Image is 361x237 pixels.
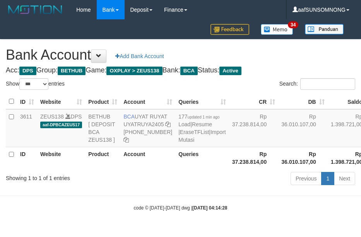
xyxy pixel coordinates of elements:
th: DB: activate to sort column ascending [278,94,328,109]
label: Search: [279,78,355,90]
th: ID [17,147,37,169]
td: Rp 37.238.814,00 [229,109,279,147]
select: Showentries [19,78,48,90]
img: Feedback.jpg [210,24,249,35]
strong: [DATE] 04:14:28 [192,205,227,211]
a: Copy 4062304107 to clipboard [123,137,129,143]
th: Account: activate to sort column ascending [120,94,175,109]
div: Showing 1 to 1 of 1 entries [6,171,145,182]
th: Queries [175,147,229,169]
a: Previous [291,172,322,185]
span: Active [219,67,241,75]
a: Import Mutasi [178,129,226,143]
span: BCA [180,67,198,75]
a: UYATRUYA2405 [123,121,164,127]
small: code © [DATE]-[DATE] dwg | [134,205,228,211]
span: OXPLAY > ZEUS138 [106,67,162,75]
span: 34 [288,21,298,28]
a: 34 [255,19,299,39]
input: Search: [300,78,355,90]
th: Rp 37.238.814,00 [229,147,279,169]
a: 1 [321,172,334,185]
th: Account [120,147,175,169]
th: Queries: activate to sort column ascending [175,94,229,109]
th: Website: activate to sort column ascending [37,94,85,109]
span: updated 1 min ago [188,115,220,119]
a: Resume [192,121,212,127]
td: DPS [37,109,85,147]
a: ZEUS138 [40,113,64,120]
span: aaf-DPBCAZEUS17 [40,122,82,128]
th: Product: activate to sort column ascending [85,94,120,109]
th: Website [37,147,85,169]
span: BCA [123,113,135,120]
a: Load [178,121,190,127]
td: Rp 36.010.107,00 [278,109,328,147]
h4: Acc: Group: Game: Bank: Status: [6,67,355,74]
label: Show entries [6,78,65,90]
a: EraseTFList [180,129,209,135]
img: panduan.png [305,24,344,34]
a: Copy UYATRUYA2405 to clipboard [165,121,171,127]
h1: Bank Account [6,47,355,63]
th: CR: activate to sort column ascending [229,94,279,109]
img: MOTION_logo.png [6,4,65,15]
th: ID: activate to sort column ascending [17,94,37,109]
span: | | | [178,113,226,143]
a: Next [334,172,355,185]
img: Button%20Memo.svg [261,24,293,35]
td: BETHUB [ DEPOSIT BCA ZEUS138 ] [85,109,120,147]
th: Product [85,147,120,169]
th: Rp 36.010.107,00 [278,147,328,169]
span: BETHUB [58,67,86,75]
span: DPS [19,67,36,75]
span: 177 [178,113,219,120]
td: UYAT RUYAT [PHONE_NUMBER] [120,109,175,147]
td: 3611 [17,109,37,147]
a: Add Bank Account [110,50,169,63]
